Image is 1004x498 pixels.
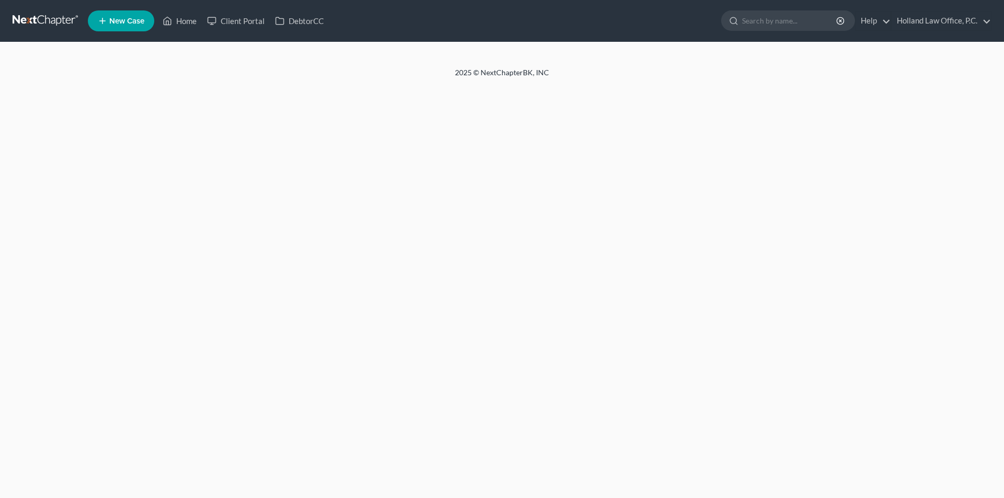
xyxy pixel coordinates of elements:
a: Client Portal [202,11,270,30]
a: Help [855,11,891,30]
a: Holland Law Office, P.C. [892,11,991,30]
a: Home [157,11,202,30]
span: New Case [109,17,144,25]
a: DebtorCC [270,11,329,30]
div: 2025 © NextChapterBK, INC [204,67,800,86]
input: Search by name... [742,11,838,30]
